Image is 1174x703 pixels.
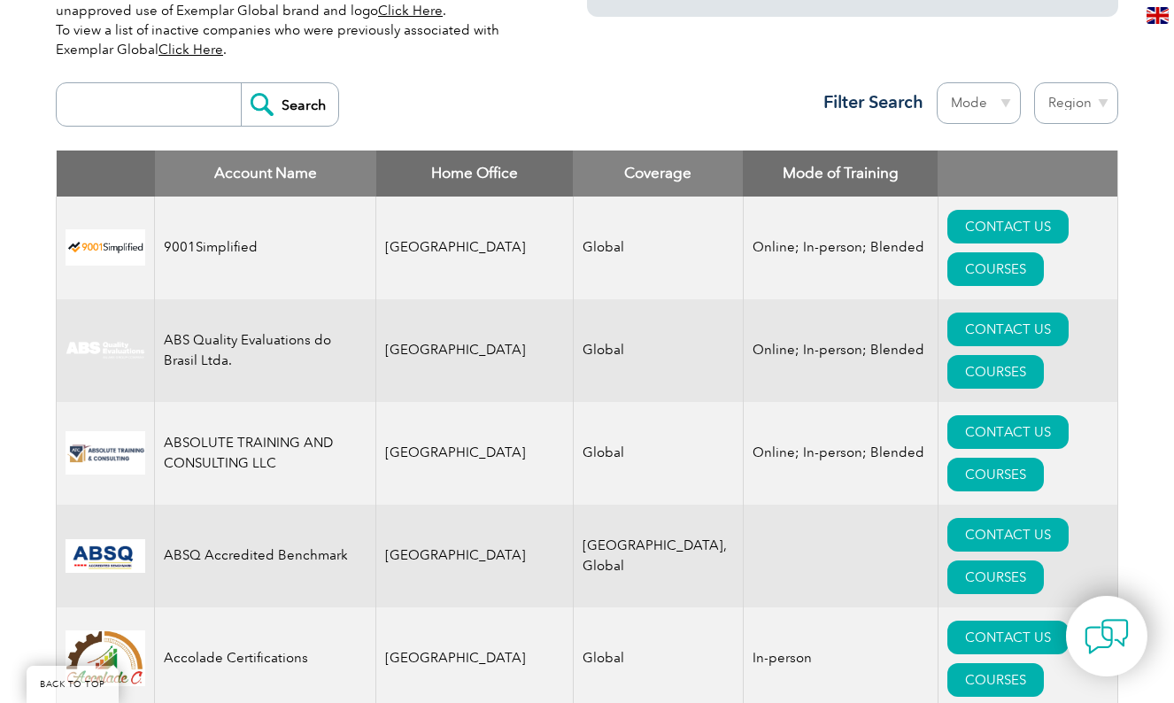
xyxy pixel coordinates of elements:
img: c92924ac-d9bc-ea11-a814-000d3a79823d-logo.jpg [66,341,145,360]
a: COURSES [947,663,1044,697]
td: [GEOGRAPHIC_DATA] [376,299,574,402]
input: Search [241,83,338,126]
img: cc24547b-a6e0-e911-a812-000d3a795b83-logo.png [66,539,145,573]
td: Global [573,197,743,299]
th: Coverage: activate to sort column ascending [573,151,743,197]
a: BACK TO TOP [27,666,119,703]
a: CONTACT US [947,415,1069,449]
th: Home Office: activate to sort column ascending [376,151,574,197]
td: Online; In-person; Blended [743,299,938,402]
td: [GEOGRAPHIC_DATA] [376,505,574,607]
img: contact-chat.png [1085,614,1129,659]
a: CONTACT US [947,313,1069,346]
a: CONTACT US [947,518,1069,552]
th: Mode of Training: activate to sort column ascending [743,151,938,197]
td: Global [573,402,743,505]
td: [GEOGRAPHIC_DATA], Global [573,505,743,607]
a: COURSES [947,560,1044,594]
td: ABSQ Accredited Benchmark [155,505,376,607]
img: 1a94dd1a-69dd-eb11-bacb-002248159486-logo.jpg [66,630,145,686]
td: [GEOGRAPHIC_DATA] [376,402,574,505]
td: Online; In-person; Blended [743,197,938,299]
th: : activate to sort column ascending [938,151,1117,197]
td: 9001Simplified [155,197,376,299]
img: en [1147,7,1169,24]
td: [GEOGRAPHIC_DATA] [376,197,574,299]
img: 37c9c059-616f-eb11-a812-002248153038-logo.png [66,229,145,266]
a: Click Here [158,42,223,58]
h3: Filter Search [813,91,923,113]
a: COURSES [947,458,1044,491]
img: 16e092f6-eadd-ed11-a7c6-00224814fd52-logo.png [66,431,145,475]
a: CONTACT US [947,621,1069,654]
td: Online; In-person; Blended [743,402,938,505]
a: CONTACT US [947,210,1069,243]
a: Click Here [378,3,443,19]
th: Account Name: activate to sort column descending [155,151,376,197]
td: Global [573,299,743,402]
a: COURSES [947,355,1044,389]
a: COURSES [947,252,1044,286]
td: ABS Quality Evaluations do Brasil Ltda. [155,299,376,402]
td: ABSOLUTE TRAINING AND CONSULTING LLC [155,402,376,505]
